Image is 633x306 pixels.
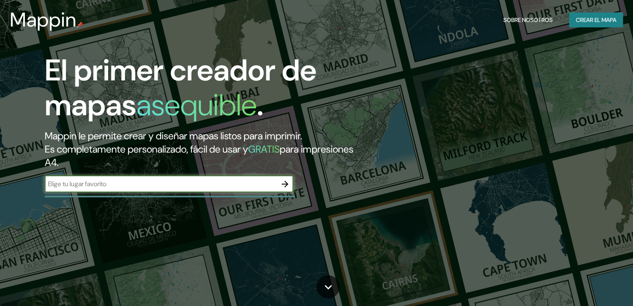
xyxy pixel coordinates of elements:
[77,22,83,28] img: mappin-pin
[503,15,553,25] font: Sobre nosotros
[45,129,361,169] h2: Mappin le permite crear y diseñar mapas listos para imprimir. Es completamente personalizado, fác...
[10,8,77,32] h3: Mappin
[569,12,623,28] button: Crear el mapa
[248,143,280,155] h5: GRATIS
[136,86,257,124] h1: asequible
[45,53,361,129] h1: El primer creador de mapas .
[576,15,616,25] font: Crear el mapa
[45,179,277,189] input: Elige tu lugar favorito
[500,12,556,28] button: Sobre nosotros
